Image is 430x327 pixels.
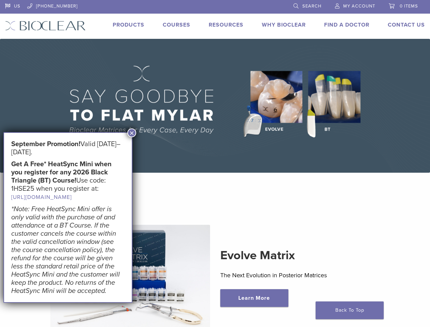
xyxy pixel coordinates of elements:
em: *Note: Free HeatSync Mini offer is only valid with the purchase of and attendance at a BT Course.... [11,205,120,295]
a: Find A Doctor [324,21,369,28]
span: My Account [343,3,375,9]
a: Why Bioclear [262,21,306,28]
img: Bioclear [5,21,86,31]
h5: Valid [DATE]–[DATE]. [11,140,125,156]
h5: Use code: 1HSE25 when you register at: [11,160,125,201]
span: Search [302,3,321,9]
a: [URL][DOMAIN_NAME] [11,194,72,201]
a: Back To Top [316,301,384,319]
a: Products [113,21,144,28]
a: Learn More [220,289,288,307]
p: The Next Evolution in Posterior Matrices [220,270,380,280]
h2: Evolve Matrix [220,247,380,264]
a: Contact Us [388,21,425,28]
strong: September Promotion! [11,140,80,148]
span: 0 items [400,3,418,9]
button: Close [127,128,136,137]
strong: Get A Free* HeatSync Mini when you register for any 2026 Black Triangle (BT) Course! [11,160,112,185]
a: Courses [163,21,190,28]
a: Resources [209,21,243,28]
